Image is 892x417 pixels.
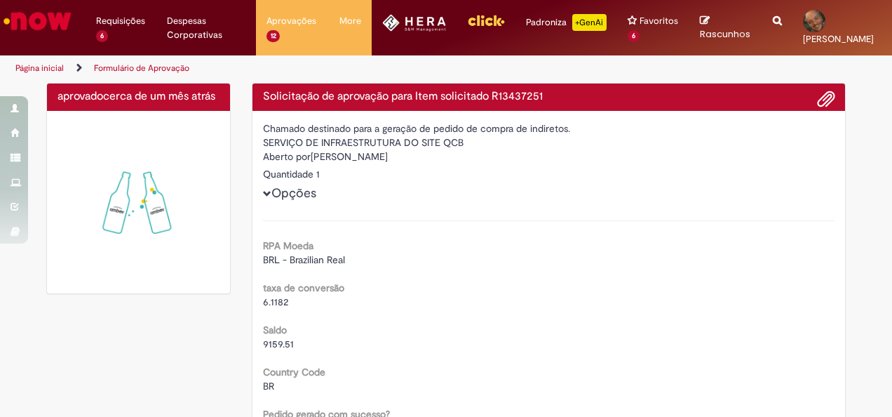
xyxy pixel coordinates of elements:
span: More [339,14,361,28]
img: click_logo_yellow_360x200.png [467,10,505,31]
a: Página inicial [15,62,64,74]
img: HeraLogo.png [382,14,446,32]
span: 6 [96,30,108,42]
span: Favoritos [640,14,678,28]
img: sucesso_1.gif [58,121,219,284]
span: Aprovações [266,14,316,28]
a: Formulário de Aprovação [94,62,189,74]
div: Chamado destinado para a geração de pedido de compra de indiretos. [263,121,835,135]
time: 21/08/2025 16:18:06 [103,89,215,103]
div: SERVIÇO DE INFRAESTRUTURA DO SITE QCB [263,135,835,150]
b: RPA Moeda [263,239,313,252]
span: 9159.51 [263,338,294,350]
span: [PERSON_NAME] [803,33,874,45]
div: Quantidade 1 [263,167,835,181]
a: Rascunhos [700,15,752,41]
span: Despesas Corporativas [167,14,245,42]
span: 12 [266,30,281,42]
span: cerca de um mês atrás [103,89,215,103]
span: Rascunhos [700,27,750,41]
ul: Trilhas de página [11,55,584,81]
h4: Solicitação de aprovação para Item solicitado R13437251 [263,91,835,103]
span: BRL - Brazilian Real [263,253,345,266]
b: Saldo [263,324,287,336]
span: Requisições [96,14,145,28]
b: taxa de conversão [263,282,344,294]
b: Country Code [263,366,325,378]
img: ServiceNow [1,7,74,35]
h4: aprovado [58,91,219,103]
p: +GenAi [572,14,607,31]
label: Aberto por [263,150,311,164]
div: [PERSON_NAME] [263,150,835,167]
div: Padroniza [526,14,607,31]
span: 6 [628,30,640,42]
span: BR [263,380,274,392]
span: 6.1182 [263,296,288,308]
